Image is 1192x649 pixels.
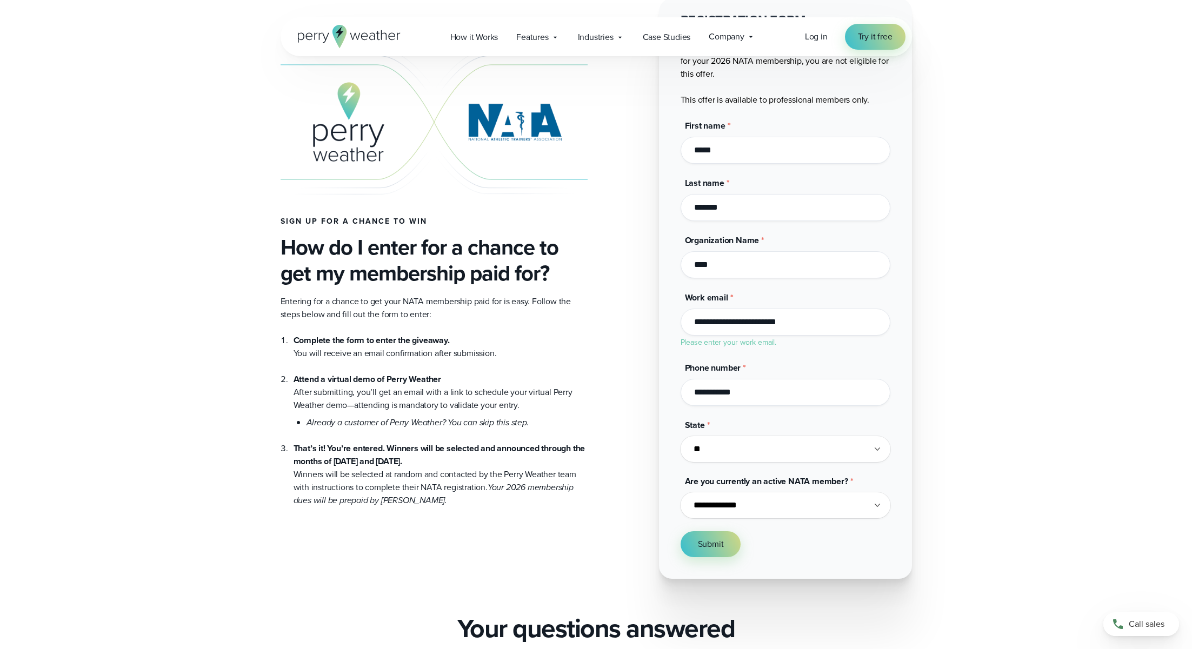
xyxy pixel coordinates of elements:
em: Already a customer of Perry Weather? You can skip this step. [307,416,529,429]
span: Call sales [1129,618,1164,631]
span: Are you currently an active NATA member? [685,475,848,487]
strong: REGISTRATION FORM [681,10,806,30]
span: State [685,419,705,431]
div: **IMPORTANT** If you have already registered and paid for your 2026 NATA membership, you are not ... [681,11,890,106]
h2: Your questions answered [457,613,735,644]
li: You will receive an email confirmation after submission. [294,334,588,360]
span: Organization Name [685,234,760,246]
a: Try it free [845,24,905,50]
span: Submit [698,538,724,551]
p: Entering for a chance to get your NATA membership paid for is easy. Follow the steps below and fi... [281,295,588,321]
a: Case Studies [634,26,700,48]
span: Work email [685,291,728,304]
span: Try it free [858,30,893,43]
h3: How do I enter for a chance to get my membership paid for? [281,235,588,286]
a: Call sales [1103,612,1179,636]
strong: Attend a virtual demo of Perry Weather [294,373,441,385]
span: First name [685,119,725,132]
span: Industries [578,31,614,44]
span: Phone number [685,362,741,374]
button: Submit [681,531,741,557]
li: After submitting, you’ll get an email with a link to schedule your virtual Perry Weather demo—att... [294,360,588,429]
em: Your 2026 membership dues will be prepaid by [PERSON_NAME]. [294,481,574,506]
span: Case Studies [643,31,691,44]
a: Log in [805,30,828,43]
strong: That’s it! You’re entered. Winners will be selected and announced through the months of [DATE] an... [294,442,585,467]
span: Features [516,31,548,44]
span: Last name [685,177,724,189]
span: Company [709,30,744,43]
span: How it Works [450,31,498,44]
h4: Sign up for a chance to win [281,217,588,226]
li: Winners will be selected at random and contacted by the Perry Weather team with instructions to c... [294,429,588,507]
label: Please enter your work email. [681,337,776,348]
strong: Complete the form to enter the giveaway. [294,334,450,346]
a: How it Works [441,26,508,48]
